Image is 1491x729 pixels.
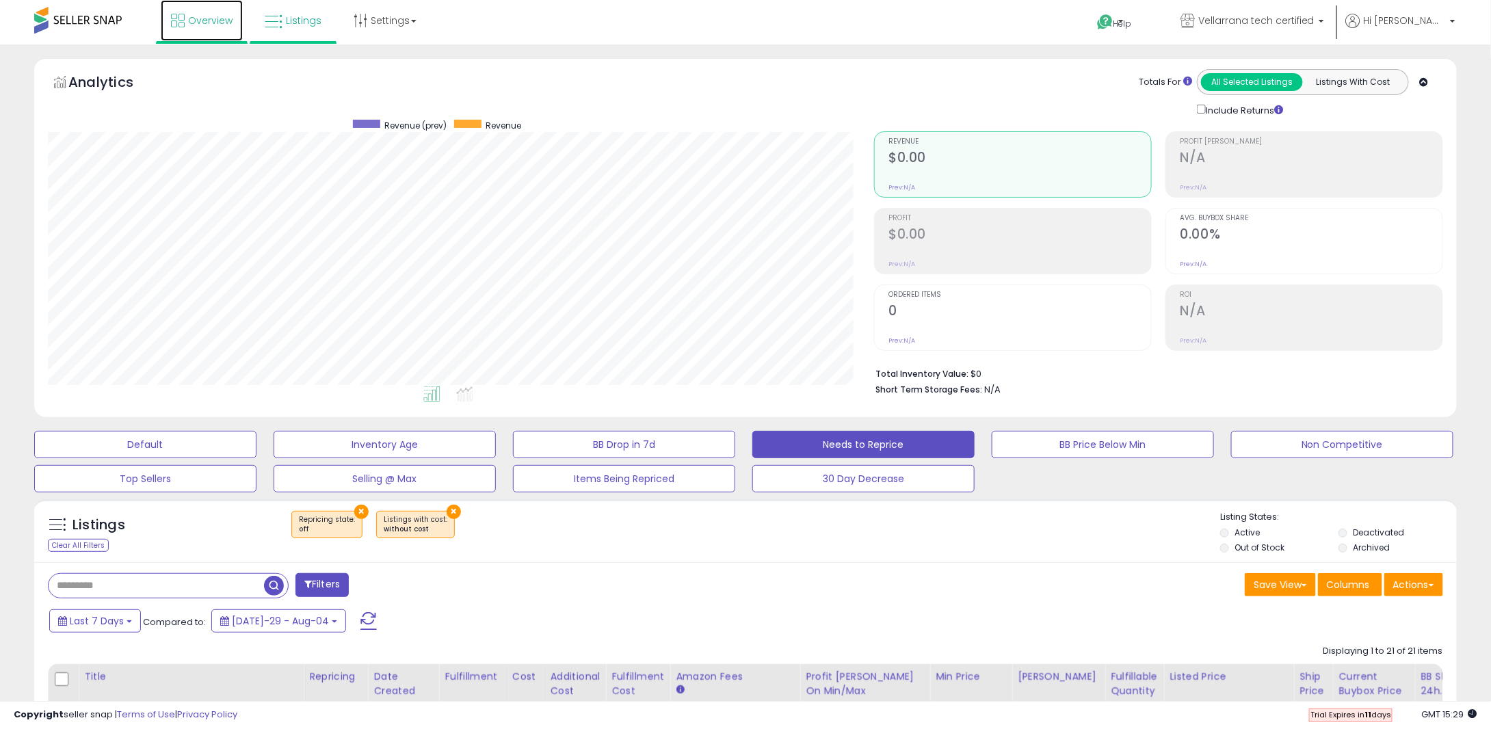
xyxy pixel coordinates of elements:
[513,465,735,492] button: Items Being Repriced
[143,615,206,628] span: Compared to:
[211,609,346,633] button: [DATE]-29 - Aug-04
[551,670,601,698] div: Additional Cost
[1180,260,1207,268] small: Prev: N/A
[373,670,433,698] div: Date Created
[889,303,1151,321] h2: 0
[1346,14,1455,44] a: Hi [PERSON_NAME]
[34,431,256,458] button: Default
[1180,291,1442,299] span: ROI
[1245,573,1316,596] button: Save View
[752,465,975,492] button: 30 Day Decrease
[1139,76,1192,89] div: Totals For
[286,14,321,27] span: Listings
[1364,709,1371,720] b: 11
[1086,3,1159,44] a: Help
[1310,709,1391,720] span: Trial Expires in days
[486,120,522,131] span: Revenue
[889,291,1151,299] span: Ordered Items
[1180,215,1442,222] span: Avg. Buybox Share
[1201,73,1303,91] button: All Selected Listings
[68,72,160,95] h5: Analytics
[14,708,237,721] div: seller snap | |
[1302,73,1404,91] button: Listings With Cost
[1180,150,1442,168] h2: N/A
[936,670,1006,684] div: Min Price
[1299,670,1327,698] div: Ship Price
[1198,14,1315,27] span: Vellarrana tech certified
[274,431,496,458] button: Inventory Age
[34,465,256,492] button: Top Sellers
[445,670,500,684] div: Fulfillment
[1421,670,1471,698] div: BB Share 24h.
[889,215,1151,222] span: Profit
[384,514,447,535] span: Listings with cost :
[806,670,924,698] div: Profit [PERSON_NAME] on Min/Max
[1187,102,1299,118] div: Include Returns
[299,525,355,534] div: off
[1113,18,1132,29] span: Help
[49,609,141,633] button: Last 7 Days
[1353,542,1390,553] label: Archived
[1018,670,1099,684] div: [PERSON_NAME]
[876,364,1434,381] li: $0
[676,670,794,684] div: Amazon Fees
[1180,303,1442,321] h2: N/A
[232,614,329,628] span: [DATE]-29 - Aug-04
[1384,573,1443,596] button: Actions
[1318,573,1382,596] button: Columns
[889,138,1151,146] span: Revenue
[513,431,735,458] button: BB Drop in 7d
[84,670,298,684] div: Title
[1180,226,1442,245] h2: 0.00%
[752,431,975,458] button: Needs to Reprice
[611,670,664,698] div: Fulfillment Cost
[354,505,369,519] button: ×
[177,708,237,721] a: Privacy Policy
[512,670,539,684] div: Cost
[800,664,930,718] th: The percentage added to the cost of goods (COGS) that forms the calculator for Min & Max prices.
[876,384,983,395] b: Short Term Storage Fees:
[1180,138,1442,146] span: Profit [PERSON_NAME]
[1170,670,1288,684] div: Listed Price
[1231,431,1453,458] button: Non Competitive
[1422,708,1477,721] span: 2025-08-12 15:29 GMT
[1111,670,1158,698] div: Fulfillable Quantity
[676,684,684,696] small: Amazon Fees.
[70,614,124,628] span: Last 7 Days
[889,226,1151,245] h2: $0.00
[889,183,916,191] small: Prev: N/A
[1096,14,1113,31] i: Get Help
[1235,542,1285,553] label: Out of Stock
[72,516,125,535] h5: Listings
[889,150,1151,168] h2: $0.00
[889,336,916,345] small: Prev: N/A
[1323,645,1443,658] div: Displaying 1 to 21 of 21 items
[1364,14,1446,27] span: Hi [PERSON_NAME]
[14,708,64,721] strong: Copyright
[385,120,447,131] span: Revenue (prev)
[1180,183,1207,191] small: Prev: N/A
[309,670,362,684] div: Repricing
[274,465,496,492] button: Selling @ Max
[1235,527,1261,538] label: Active
[299,514,355,535] span: Repricing state :
[1180,336,1207,345] small: Prev: N/A
[985,383,1001,396] span: N/A
[117,708,175,721] a: Terms of Use
[1339,670,1410,698] div: Current Buybox Price
[295,573,349,597] button: Filters
[1327,578,1370,592] span: Columns
[447,505,461,519] button: ×
[384,525,447,534] div: without cost
[1353,527,1404,538] label: Deactivated
[188,14,233,27] span: Overview
[992,431,1214,458] button: BB Price Below Min
[889,260,916,268] small: Prev: N/A
[48,539,109,552] div: Clear All Filters
[1220,511,1457,524] p: Listing States:
[876,368,969,380] b: Total Inventory Value:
